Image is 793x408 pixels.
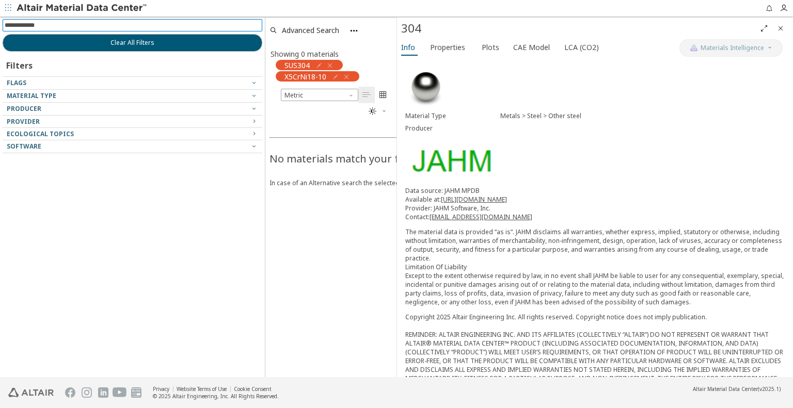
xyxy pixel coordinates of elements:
span: Producer [7,104,41,113]
div: Filters [3,52,38,76]
div: Unit System [281,89,358,101]
div: Material Type [405,112,500,120]
button: Material Type [3,90,262,102]
span: Metric [281,89,358,101]
span: SUS304 [284,60,310,70]
div: Producer [405,124,500,133]
button: Ecological Topics [3,128,262,140]
a: Privacy [153,385,169,393]
button: Close [772,20,789,37]
span: X5CrNi18-10 [284,72,326,81]
img: Material Type Image [405,67,447,108]
i:  [369,107,377,116]
button: Tile View [375,87,391,103]
div: 304 [401,20,756,37]
span: LCA (CO2) [564,39,599,56]
div: (v2025.1) [693,385,781,393]
img: Logo - Provider [405,143,496,178]
p: The material data is provided “as is“. JAHM disclaims all warranties, whether express, implied, s... [405,227,785,306]
span: Materials Intelligence [701,44,764,52]
div: © 2025 Altair Engineering, Inc. All Rights Reserved. [153,393,279,400]
i:  [379,91,387,99]
div: Showing 0 materials [271,49,339,59]
button: Provider [3,116,262,128]
button: Theme [364,103,391,120]
span: Flags [7,78,26,87]
i:  [362,91,371,99]
span: Properties [430,39,465,56]
button: Software [3,140,262,153]
button: Flags [3,77,262,89]
img: Altair Material Data Center [17,3,148,13]
span: Provider [7,117,40,126]
button: Full Screen [756,20,772,37]
a: Cookie Consent [234,385,272,393]
button: Table View [358,87,375,103]
span: Altair Material Data Center [693,385,758,393]
a: [EMAIL_ADDRESS][DOMAIN_NAME] [430,213,532,221]
button: AI CopilotMaterials Intelligence [679,39,783,57]
img: AI Copilot [690,44,698,52]
img: Altair Engineering [8,388,54,397]
span: Clear All Filters [110,39,154,47]
span: Plots [482,39,499,56]
span: Advanced Search [282,27,339,34]
span: Ecological Topics [7,129,74,138]
span: Software [7,142,41,151]
button: Clear All Filters [3,34,262,52]
span: Info [401,39,415,56]
div: Metals > Steel > Other steel [500,112,785,120]
span: CAE Model [513,39,550,56]
p: Data source: JAHM MPDB Available at: Provider: JAHM Software, Inc. Contact: [405,186,785,221]
span: Material Type [7,91,56,100]
button: Producer [3,103,262,115]
a: [URL][DOMAIN_NAME] [441,195,507,204]
a: Website Terms of Use [177,385,227,393]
